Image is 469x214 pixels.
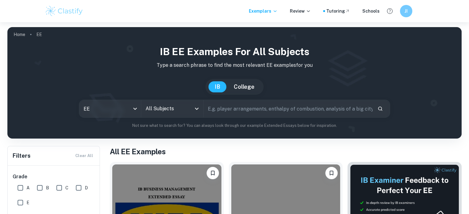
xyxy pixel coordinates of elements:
[27,199,29,206] span: E
[27,184,30,191] span: A
[65,184,68,191] span: C
[228,81,261,92] button: College
[14,30,25,39] a: Home
[192,104,201,113] button: Open
[13,151,31,160] h6: Filters
[325,167,338,179] button: Bookmark
[45,5,84,17] img: Clastify logo
[290,8,311,14] p: Review
[249,8,278,14] p: Exemplars
[12,123,457,129] p: Not sure what to search for? You can always look through our example Extended Essays below for in...
[7,27,462,139] img: profile cover
[36,31,42,38] p: EE
[79,100,141,117] div: EE
[12,44,457,59] h1: IB EE examples for all subjects
[110,146,462,157] h1: All EE Examples
[207,167,219,179] button: Bookmark
[12,62,457,69] p: Type a search phrase to find the most relevant EE examples for you
[375,103,385,114] button: Search
[362,8,380,14] a: Schools
[13,173,95,180] h6: Grade
[402,8,409,14] h6: JI
[46,184,49,191] span: B
[208,81,226,92] button: IB
[326,8,350,14] a: Tutoring
[85,184,88,191] span: D
[204,100,372,117] input: E.g. player arrangements, enthalpy of combustion, analysis of a big city...
[400,5,412,17] button: JI
[385,6,395,16] button: Help and Feedback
